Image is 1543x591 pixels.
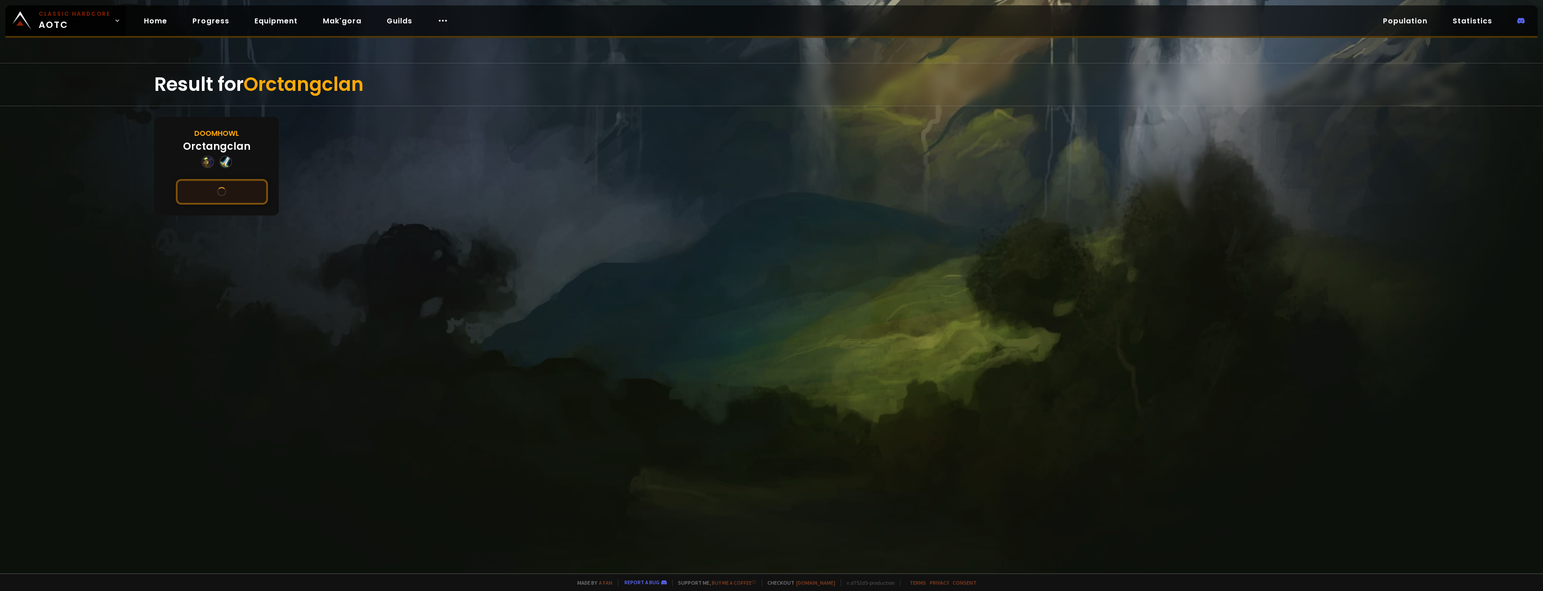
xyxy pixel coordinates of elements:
[244,71,364,98] span: Orctangclan
[841,579,895,586] span: v. d752d5 - production
[930,579,949,586] a: Privacy
[712,579,756,586] a: Buy me a coffee
[572,579,612,586] span: Made by
[672,579,756,586] span: Support me,
[953,579,977,586] a: Consent
[910,579,926,586] a: Terms
[796,579,835,586] a: [DOMAIN_NAME]
[183,139,250,154] div: Orctangclan
[1445,12,1499,30] a: Statistics
[599,579,612,586] a: a fan
[137,12,174,30] a: Home
[176,179,268,205] button: See this character
[194,128,239,139] div: Doomhowl
[39,10,111,18] small: Classic Hardcore
[379,12,419,30] a: Guilds
[762,579,835,586] span: Checkout
[154,63,1389,106] div: Result for
[247,12,305,30] a: Equipment
[316,12,369,30] a: Mak'gora
[185,12,236,30] a: Progress
[1376,12,1435,30] a: Population
[624,579,660,586] a: Report a bug
[39,10,111,31] span: AOTC
[5,5,126,36] a: Classic HardcoreAOTC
